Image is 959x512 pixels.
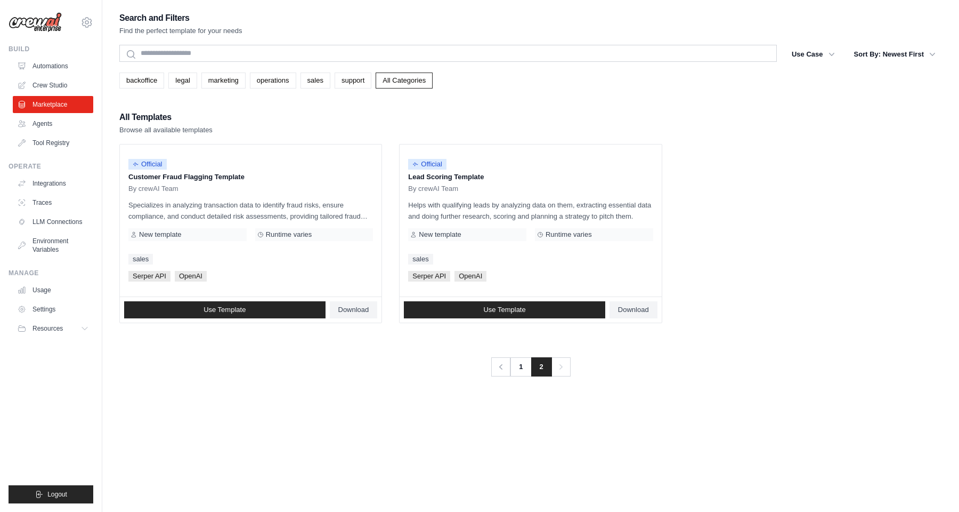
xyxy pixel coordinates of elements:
[531,357,552,377] span: 2
[13,175,93,192] a: Integrations
[404,301,605,318] a: Use Template
[9,485,93,503] button: Logout
[128,199,373,222] p: Specializes in analyzing transaction data to identify fraud risks, ensure compliance, and conduct...
[119,125,213,135] p: Browse all available templates
[13,320,93,337] button: Resources
[454,271,486,282] span: OpenAI
[338,306,369,314] span: Download
[408,185,458,193] span: By crewAI Team
[47,490,67,499] span: Logout
[168,73,197,89] a: legal
[13,77,93,94] a: Crew Studio
[204,306,246,314] span: Use Template
[9,269,93,277] div: Manage
[408,271,450,282] span: Serper API
[175,271,207,282] span: OpenAI
[408,254,433,265] a: sales
[119,26,242,36] p: Find the perfect template for your needs
[785,45,841,64] button: Use Case
[119,11,242,26] h2: Search and Filters
[546,230,592,239] span: Runtime varies
[618,306,649,314] span: Download
[408,172,653,182] p: Lead Scoring Template
[510,357,531,377] a: 1
[483,306,525,314] span: Use Template
[408,159,446,170] span: Official
[128,271,170,282] span: Serper API
[201,73,246,89] a: marketing
[266,230,312,239] span: Runtime varies
[250,73,296,89] a: operations
[128,159,167,170] span: Official
[13,301,93,318] a: Settings
[128,254,153,265] a: sales
[13,115,93,132] a: Agents
[848,45,942,64] button: Sort By: Newest First
[13,282,93,299] a: Usage
[128,172,373,182] p: Customer Fraud Flagging Template
[13,194,93,211] a: Traces
[9,45,93,53] div: Build
[408,199,653,222] p: Helps with qualifying leads by analyzing data on them, extracting essential data and doing furthe...
[139,230,181,239] span: New template
[300,73,330,89] a: sales
[32,324,63,333] span: Resources
[119,110,213,125] h2: All Templates
[419,230,461,239] span: New template
[9,12,62,33] img: Logo
[119,73,164,89] a: backoffice
[13,58,93,75] a: Automations
[376,73,433,89] a: All Categories
[330,301,378,318] a: Download
[128,185,178,193] span: By crewAI Team
[335,73,371,89] a: support
[491,357,570,377] nav: Pagination
[13,134,93,151] a: Tool Registry
[9,162,93,171] div: Operate
[13,233,93,258] a: Environment Variables
[13,213,93,230] a: LLM Connections
[13,96,93,113] a: Marketplace
[609,301,657,318] a: Download
[124,301,326,318] a: Use Template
